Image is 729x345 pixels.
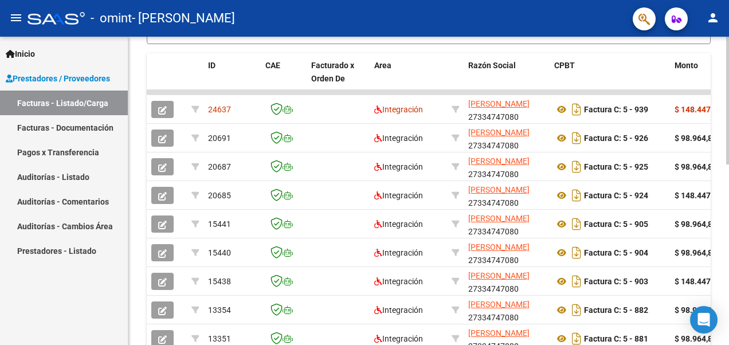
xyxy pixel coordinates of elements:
[208,162,231,171] span: 20687
[584,334,648,343] strong: Factura C: 5 - 881
[203,53,261,104] datatable-header-cell: ID
[468,97,545,121] div: 27334747080
[208,219,231,229] span: 15441
[675,61,698,70] span: Monto
[569,272,584,291] i: Descargar documento
[468,214,530,223] span: [PERSON_NAME]
[675,134,717,143] strong: $ 98.964,88
[569,129,584,147] i: Descargar documento
[675,248,717,257] strong: $ 98.964,88
[208,248,231,257] span: 15440
[208,277,231,286] span: 15438
[584,305,648,315] strong: Factura C: 5 - 882
[464,53,550,104] datatable-header-cell: Razón Social
[468,128,530,137] span: [PERSON_NAME]
[208,191,231,200] span: 20685
[374,219,423,229] span: Integración
[265,61,280,70] span: CAE
[468,212,545,236] div: 27334747080
[261,53,307,104] datatable-header-cell: CAE
[311,61,354,83] span: Facturado x Orden De
[554,61,575,70] span: CPBT
[208,305,231,315] span: 13354
[675,219,717,229] strong: $ 98.964,88
[468,126,545,150] div: 27334747080
[569,244,584,262] i: Descargar documento
[468,242,530,252] span: [PERSON_NAME]
[468,185,530,194] span: [PERSON_NAME]
[132,6,235,31] span: - [PERSON_NAME]
[208,334,231,343] span: 13351
[91,6,132,31] span: - omint
[374,162,423,171] span: Integración
[675,191,722,200] strong: $ 148.447,32
[374,61,391,70] span: Area
[569,100,584,119] i: Descargar documento
[208,134,231,143] span: 20691
[468,99,530,108] span: [PERSON_NAME]
[550,53,670,104] datatable-header-cell: CPBT
[374,305,423,315] span: Integración
[569,301,584,319] i: Descargar documento
[468,298,545,322] div: 27334747080
[584,191,648,200] strong: Factura C: 5 - 924
[584,105,648,114] strong: Factura C: 5 - 939
[569,215,584,233] i: Descargar documento
[307,53,370,104] datatable-header-cell: Facturado x Orden De
[6,48,35,60] span: Inicio
[468,328,530,338] span: [PERSON_NAME]
[690,306,718,334] div: Open Intercom Messenger
[374,105,423,114] span: Integración
[468,156,530,166] span: [PERSON_NAME]
[675,305,717,315] strong: $ 98.964,88
[468,183,545,207] div: 27334747080
[374,134,423,143] span: Integración
[468,300,530,309] span: [PERSON_NAME]
[6,72,110,85] span: Prestadores / Proveedores
[569,186,584,205] i: Descargar documento
[374,334,423,343] span: Integración
[468,241,545,265] div: 27334747080
[374,277,423,286] span: Integración
[675,334,717,343] strong: $ 98.964,88
[584,219,648,229] strong: Factura C: 5 - 905
[208,61,215,70] span: ID
[374,248,423,257] span: Integración
[584,162,648,171] strong: Factura C: 5 - 925
[584,277,648,286] strong: Factura C: 5 - 903
[675,162,717,171] strong: $ 98.964,88
[675,277,722,286] strong: $ 148.447,32
[584,248,648,257] strong: Factura C: 5 - 904
[208,105,231,114] span: 24637
[374,191,423,200] span: Integración
[569,158,584,176] i: Descargar documento
[9,11,23,25] mat-icon: menu
[468,271,530,280] span: [PERSON_NAME]
[706,11,720,25] mat-icon: person
[584,134,648,143] strong: Factura C: 5 - 926
[468,155,545,179] div: 27334747080
[468,269,545,293] div: 27334747080
[675,105,722,114] strong: $ 148.447,32
[370,53,447,104] datatable-header-cell: Area
[468,61,516,70] span: Razón Social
